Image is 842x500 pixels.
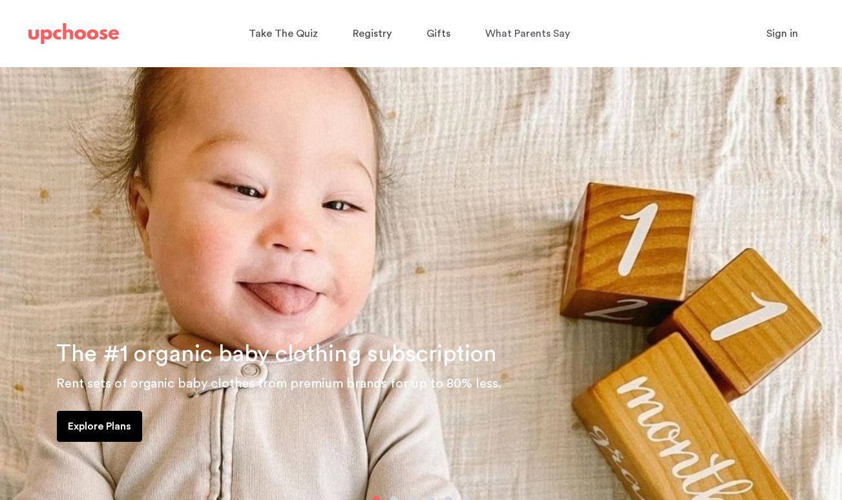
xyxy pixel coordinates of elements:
[485,28,570,39] span: What Parents Say
[249,28,318,39] span: Take The Quiz
[426,28,450,39] span: Gifts
[750,21,814,47] button: Sign in
[353,21,395,47] a: Registry
[57,411,142,442] a: Explore Plans
[426,21,454,47] a: Gifts
[766,28,798,39] span: Sign in
[353,28,392,39] span: Registry
[485,21,574,47] a: What Parents Say
[249,21,322,47] a: Take The Quiz
[56,373,826,394] p: Rent sets of organic baby clothes from premium brands for up to 80% less.
[28,23,119,44] img: UpChoose
[56,342,497,366] span: The #1 organic baby clothing subscription
[28,21,119,47] a: UpChoose
[68,419,131,434] p: Explore Plans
